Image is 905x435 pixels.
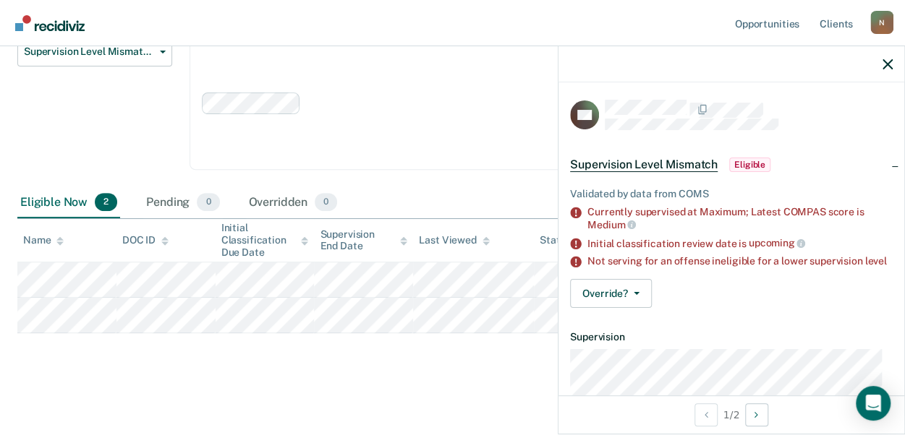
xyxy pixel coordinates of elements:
[197,193,219,212] span: 0
[540,234,571,246] div: Status
[17,187,120,219] div: Eligible Now
[745,403,768,426] button: Next Opportunity
[320,228,407,253] div: Supervision End Date
[143,187,222,219] div: Pending
[694,403,718,426] button: Previous Opportunity
[24,46,154,58] span: Supervision Level Mismatch
[315,193,337,212] span: 0
[95,193,117,212] span: 2
[419,234,489,246] div: Last Viewed
[558,395,904,434] div: 1 / 2
[15,15,85,31] img: Recidiviz
[246,187,341,219] div: Overridden
[870,11,893,34] div: N
[587,219,636,231] span: Medium
[870,11,893,34] button: Profile dropdown button
[856,386,891,421] div: Open Intercom Messenger
[729,158,770,172] span: Eligible
[587,255,893,267] div: Not serving for an offense ineligible for a lower supervision
[221,222,309,258] div: Initial Classification Due Date
[570,188,893,200] div: Validated by data from COMS
[587,237,893,250] div: Initial classification review date is
[23,234,64,246] div: Name
[864,255,886,267] span: level
[587,206,893,231] div: Currently supervised at Maximum; Latest COMPAS score is
[122,234,169,246] div: DOC ID
[570,279,652,308] button: Override?
[749,237,806,249] span: upcoming
[570,331,893,343] dt: Supervision
[570,158,718,172] span: Supervision Level Mismatch
[558,142,904,188] div: Supervision Level MismatchEligible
